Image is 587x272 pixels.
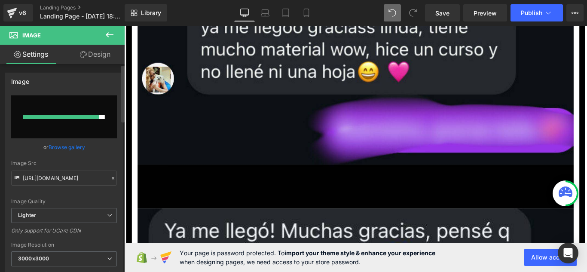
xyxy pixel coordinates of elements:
strong: import your theme style & enhance your experience [284,249,435,257]
div: Open Intercom Messenger [558,243,578,263]
div: Only support for UCare CDN [11,227,117,240]
b: Lighter [18,212,36,218]
a: Mobile [296,4,317,21]
button: Publish [511,4,563,21]
a: New Library [125,4,167,21]
a: Laptop [255,4,275,21]
button: Undo [384,4,401,21]
a: Preview [463,4,507,21]
a: Landing Pages [40,4,139,11]
div: Image [11,73,29,85]
a: Design [64,45,126,64]
span: Preview [474,9,497,18]
button: Redo [404,4,422,21]
a: Desktop [234,4,255,21]
span: Image [22,32,41,39]
a: Tablet [275,4,296,21]
button: More [566,4,584,21]
span: Library [141,9,161,17]
b: 3000x3000 [18,255,49,262]
input: Link [11,171,117,186]
span: Publish [521,9,542,16]
a: v6 [3,4,33,21]
div: or [11,143,117,152]
div: Image Resolution [11,242,117,248]
div: Image Src [11,160,117,166]
a: Browse gallery [49,140,85,155]
div: v6 [17,7,28,18]
span: Your page is password protected. To when designing pages, we need access to your store password. [180,248,435,266]
div: Image Quality [11,199,117,205]
span: Landing Page - [DATE] 18:09:28 [40,13,122,20]
button: Allow access [524,249,577,266]
span: Save [435,9,449,18]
